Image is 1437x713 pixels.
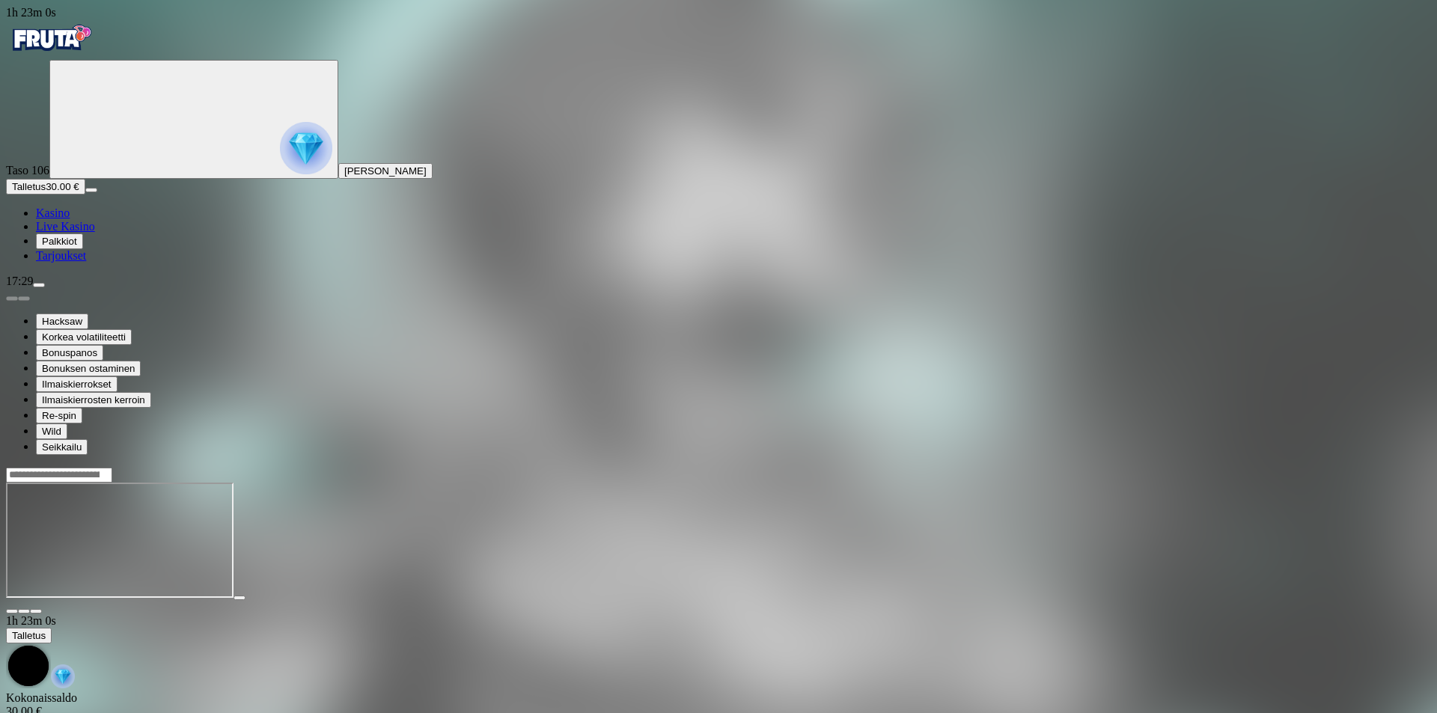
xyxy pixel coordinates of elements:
[6,179,85,195] button: Talletusplus icon30.00 €
[6,19,96,57] img: Fruta
[42,363,135,374] span: Bonuksen ostaminen
[6,296,18,301] button: prev slide
[6,468,112,483] input: Search
[42,394,145,406] span: Ilmaiskierrosten kerroin
[36,423,67,439] button: Wild
[30,609,42,613] button: fullscreen icon
[36,249,86,262] span: Tarjoukset
[42,379,112,390] span: Ilmaiskierrokset
[6,483,234,598] iframe: Invictus
[42,316,82,327] span: Hacksaw
[280,122,332,174] img: reward progress
[36,439,88,455] button: Seikkailu
[6,628,52,643] button: Talletus
[36,220,95,233] span: Live Kasino
[42,426,61,437] span: Wild
[6,614,56,627] span: user session time
[6,6,56,19] span: user session time
[6,614,1431,691] div: Game menu
[338,163,433,179] button: [PERSON_NAME]
[6,164,49,177] span: Taso 106
[6,609,18,613] button: close icon
[12,181,46,192] span: Talletus
[33,283,45,287] button: menu
[42,347,97,358] span: Bonuspanos
[36,206,70,219] a: diamond iconKasino
[36,220,95,233] a: poker-chip iconLive Kasino
[18,296,30,301] button: next slide
[6,19,1431,263] nav: Primary
[12,630,46,641] span: Talletus
[42,236,77,247] span: Palkkiot
[36,206,70,219] span: Kasino
[42,441,82,453] span: Seikkailu
[42,410,76,421] span: Re-spin
[36,376,118,392] button: Ilmaiskierrokset
[36,345,103,361] button: Bonuspanos
[6,46,96,59] a: Fruta
[36,249,86,262] a: gift-inverted iconTarjoukset
[234,596,245,600] button: play icon
[85,188,97,192] button: menu
[18,609,30,613] button: chevron-down icon
[36,408,82,423] button: Re-spin
[46,181,79,192] span: 30.00 €
[36,329,132,345] button: Korkea volatiliteetti
[42,331,126,343] span: Korkea volatiliteetti
[49,60,338,179] button: reward progress
[36,361,141,376] button: Bonuksen ostaminen
[51,664,75,688] img: reward-icon
[36,392,151,408] button: Ilmaiskierrosten kerroin
[36,313,88,329] button: Hacksaw
[344,165,427,177] span: [PERSON_NAME]
[6,275,33,287] span: 17:29
[36,233,83,249] button: reward iconPalkkiot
